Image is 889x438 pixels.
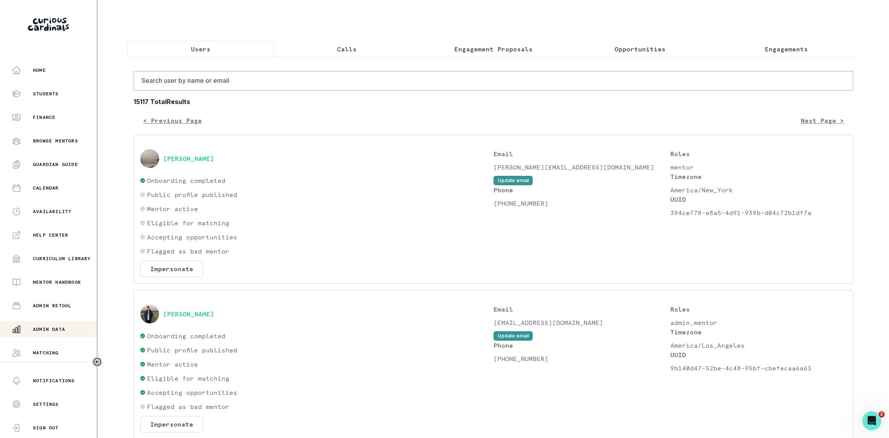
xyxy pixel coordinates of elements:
[33,138,78,144] p: Browse Mentors
[33,67,46,73] p: Home
[147,360,198,369] p: Mentor active
[670,341,847,350] p: America/Los_Angeles
[191,44,210,54] p: Users
[670,318,847,327] p: admin,mentor
[28,18,69,31] img: Curious Cardinals Logo
[765,44,808,54] p: Engagements
[33,350,59,356] p: Matching
[147,204,198,214] p: Mentor active
[147,176,225,185] p: Onboarding completed
[670,195,847,204] p: UUID
[493,354,670,363] p: [PHONE_NUMBER]
[147,331,225,341] p: Onboarding completed
[147,218,229,228] p: Eligible for matching
[493,199,670,208] p: [PHONE_NUMBER]
[493,185,670,195] p: Phone
[337,44,357,54] p: Calls
[33,185,59,191] p: Calendar
[163,310,214,318] button: [PERSON_NAME]
[791,113,853,128] button: Next Page >
[33,91,59,97] p: Students
[134,97,853,106] b: 15117 Total Results
[134,113,211,128] button: < Previous Page
[163,155,214,162] button: [PERSON_NAME]
[670,327,847,337] p: Timezone
[33,401,59,407] p: Settings
[33,114,55,120] p: Finance
[147,246,229,256] p: Flagged as bad mentor
[670,305,847,314] p: Roles
[33,255,91,262] p: Curriculum Library
[33,279,81,285] p: Mentor Handbook
[493,318,670,327] p: [EMAIL_ADDRESS][DOMAIN_NAME]
[33,208,71,215] p: Availability
[493,162,670,172] p: [PERSON_NAME][EMAIL_ADDRESS][DOMAIN_NAME]
[670,208,847,217] p: 394ce778-e8a5-4d91-939b-d04c72b1df7a
[33,326,65,332] p: Admin Data
[670,172,847,181] p: Timezone
[33,161,78,168] p: Guardian Guide
[493,149,670,159] p: Email
[140,261,203,277] button: Impersonate
[147,402,229,411] p: Flagged as bad mentor
[147,374,229,383] p: Eligible for matching
[878,411,885,418] span: 2
[670,162,847,172] p: mentor
[454,44,533,54] p: Engagement Proposals
[670,149,847,159] p: Roles
[670,350,847,360] p: UUID
[493,305,670,314] p: Email
[862,411,881,430] iframe: Intercom live chat
[140,416,203,433] button: Impersonate
[33,378,75,384] p: Notifications
[615,44,666,54] p: Opportunities
[92,357,102,367] button: Toggle sidebar
[33,303,71,309] p: Admin Retool
[147,345,237,355] p: Public profile published
[493,176,533,185] button: Update email
[493,331,533,341] button: Update email
[33,425,59,431] p: Sign Out
[147,388,237,397] p: Accepting opportunities
[493,341,670,350] p: Phone
[670,363,847,373] p: 9b140d47-52be-4c48-95bf-cbefecaa6a63
[33,232,68,238] p: Help Center
[147,190,237,199] p: Public profile published
[670,185,847,195] p: America/New_York
[147,232,237,242] p: Accepting opportunities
